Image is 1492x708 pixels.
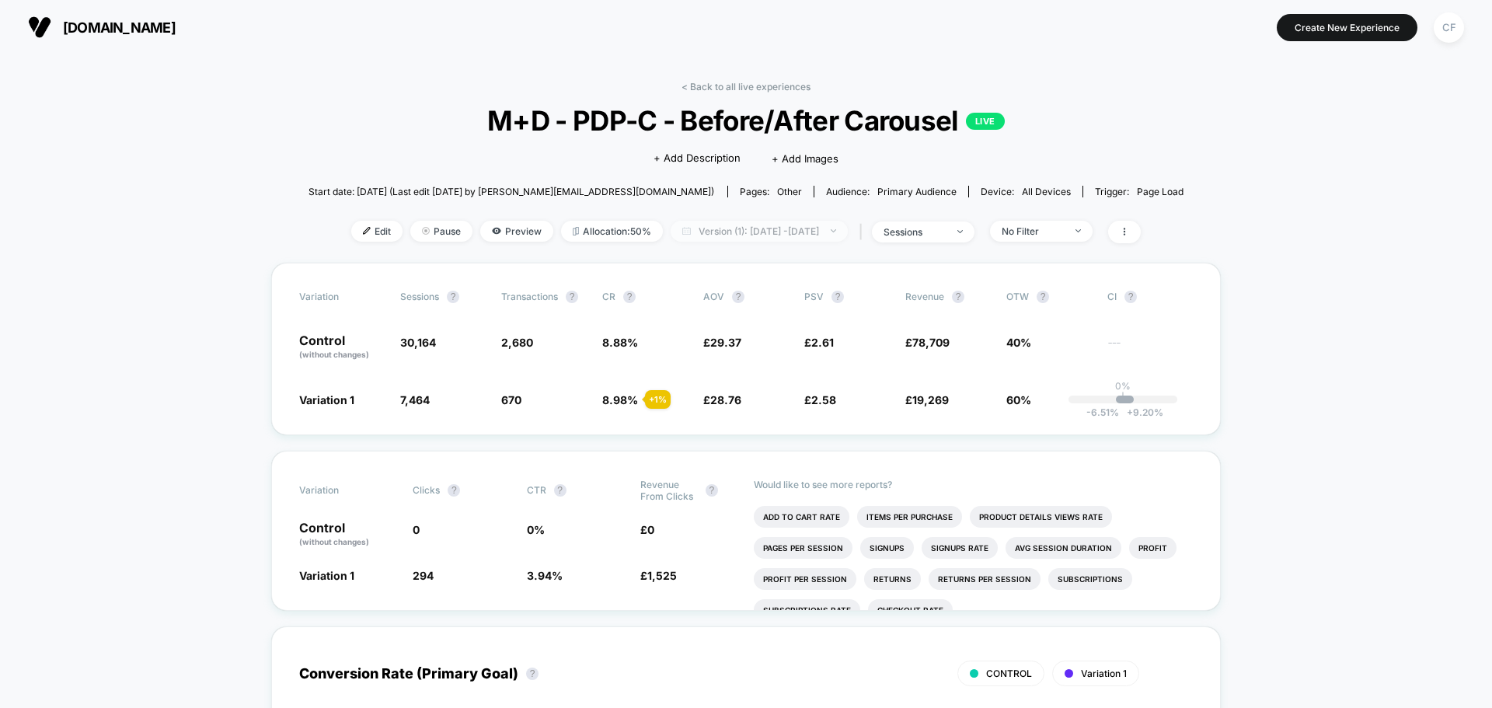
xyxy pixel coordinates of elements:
span: Variation [299,291,385,303]
span: (without changes) [299,537,369,546]
p: Control [299,334,385,361]
span: other [777,186,802,197]
span: Edit [351,221,403,242]
span: 60% [1006,393,1031,406]
li: Product Details Views Rate [970,506,1112,528]
li: Returns [864,568,921,590]
span: Revenue From Clicks [640,479,698,502]
li: Subscriptions [1048,568,1132,590]
span: -6.51 % [1086,406,1119,418]
img: end [957,230,963,233]
div: Pages: [740,186,802,197]
span: + Add Images [772,152,838,165]
span: PSV [804,291,824,302]
span: Device: [968,186,1082,197]
button: ? [831,291,844,303]
span: 0 [413,523,420,536]
span: 294 [413,569,434,582]
div: + 1 % [645,390,671,409]
span: 28.76 [710,393,741,406]
span: Variation 1 [299,569,354,582]
button: CF [1429,12,1469,44]
li: Profit [1129,537,1177,559]
p: Control [299,521,397,548]
img: Visually logo [28,16,51,39]
span: Pause [410,221,472,242]
span: £ [905,336,950,349]
a: < Back to all live experiences [682,81,810,92]
button: ? [526,668,539,680]
img: calendar [682,227,691,235]
button: ? [448,484,460,497]
li: Profit Per Session [754,568,856,590]
div: No Filter [1002,225,1064,237]
span: 29.37 [710,336,741,349]
button: ? [706,484,718,497]
li: Avg Session Duration [1006,537,1121,559]
button: ? [1037,291,1049,303]
span: Page Load [1137,186,1183,197]
span: Start date: [DATE] (Last edit [DATE] by [PERSON_NAME][EMAIL_ADDRESS][DOMAIN_NAME]) [309,186,714,197]
span: 40% [1006,336,1031,349]
span: Variation [299,479,385,502]
span: 19,269 [912,393,949,406]
img: rebalance [573,227,579,235]
span: 30,164 [400,336,436,349]
span: 2.58 [811,393,836,406]
img: end [422,227,430,235]
span: £ [703,336,741,349]
div: CF [1434,12,1464,43]
span: 2,680 [501,336,533,349]
button: ? [554,484,566,497]
span: CI [1107,291,1193,303]
li: Pages Per Session [754,537,852,559]
span: Variation 1 [1081,668,1127,679]
span: 8.88 % [602,336,638,349]
span: + Add Description [654,151,741,166]
li: Returns Per Session [929,568,1041,590]
li: Items Per Purchase [857,506,962,528]
span: £ [905,393,949,406]
span: + [1127,406,1133,418]
li: Signups Rate [922,537,998,559]
p: LIVE [966,113,1005,130]
span: Sessions [400,291,439,302]
span: 78,709 [912,336,950,349]
button: [DOMAIN_NAME] [23,15,180,40]
span: £ [703,393,741,406]
span: AOV [703,291,724,302]
span: --- [1107,338,1193,361]
span: 7,464 [400,393,430,406]
span: 2.61 [811,336,834,349]
span: Variation 1 [299,393,354,406]
span: Primary Audience [877,186,957,197]
div: Trigger: [1095,186,1183,197]
button: Create New Experience [1277,14,1417,41]
button: ? [952,291,964,303]
img: end [1075,229,1081,232]
p: Would like to see more reports? [754,479,1193,490]
span: Allocation: 50% [561,221,663,242]
li: Add To Cart Rate [754,506,849,528]
span: £ [640,569,677,582]
div: Audience: [826,186,957,197]
button: ? [566,291,578,303]
span: £ [804,393,836,406]
span: [DOMAIN_NAME] [63,19,176,36]
button: ? [623,291,636,303]
span: 9.20 % [1119,406,1163,418]
span: Revenue [905,291,944,302]
div: sessions [884,226,946,238]
span: | [856,221,872,243]
span: 0 % [527,523,545,536]
span: 670 [501,393,521,406]
span: CR [602,291,615,302]
button: ? [447,291,459,303]
span: CONTROL [986,668,1032,679]
span: Transactions [501,291,558,302]
span: 8.98 % [602,393,638,406]
span: 0 [647,523,654,536]
span: £ [640,523,654,536]
span: 3.94 % [527,569,563,582]
img: edit [363,227,371,235]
